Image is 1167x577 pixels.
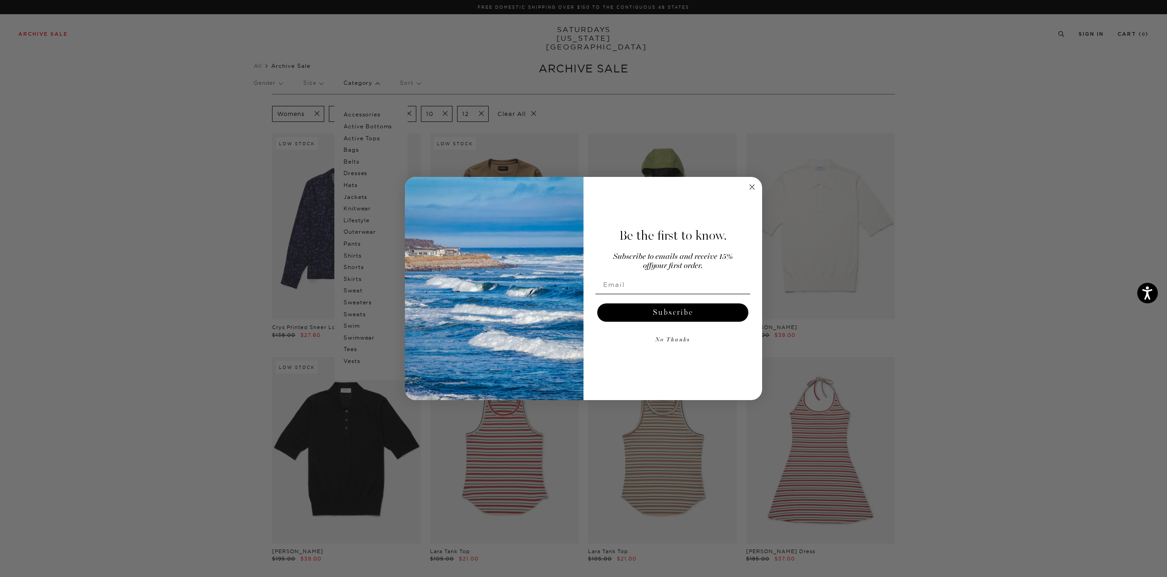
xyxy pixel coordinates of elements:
[405,177,583,401] img: 125c788d-000d-4f3e-b05a-1b92b2a23ec9.jpeg
[651,262,703,270] span: your first order.
[595,331,750,349] button: No Thanks
[613,253,733,261] span: Subscribe to emails and receive 15%
[747,181,758,192] button: Close dialog
[643,262,651,270] span: off
[619,228,727,243] span: Be the first to know.
[595,275,750,294] input: Email
[597,303,748,322] button: Subscribe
